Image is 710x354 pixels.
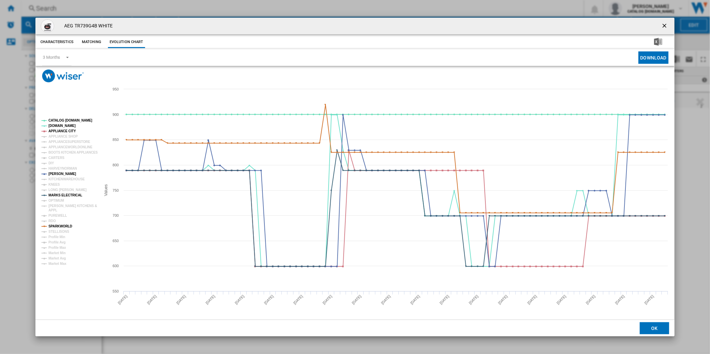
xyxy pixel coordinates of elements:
[48,135,78,138] tspan: APPLIANCE SHOP
[61,23,113,29] h4: AEG TR739G4B WHITE
[113,163,119,167] tspan: 800
[48,219,56,223] tspan: RDO
[468,294,479,305] tspan: [DATE]
[48,172,76,176] tspan: [PERSON_NAME]
[48,256,66,260] tspan: Market Avg
[497,294,508,305] tspan: [DATE]
[113,87,119,91] tspan: 950
[113,289,119,293] tspan: 550
[48,167,77,170] tspan: HARVEYNORMAN
[48,240,66,244] tspan: Profile Avg
[48,119,92,122] tspan: CATALOG [DOMAIN_NAME]
[439,294,450,305] tspan: [DATE]
[661,22,669,30] ng-md-icon: getI18NText('BUTTONS.CLOSE_DIALOG')
[48,251,66,255] tspan: Market Min
[113,264,119,268] tspan: 600
[48,161,54,165] tspan: DIY
[48,204,97,208] tspan: [PERSON_NAME] KITCHENS &
[108,36,145,48] button: Evolution chart
[48,145,93,149] tspan: APPLIANCEWORLDONLINE
[48,124,76,128] tspan: [DOMAIN_NAME]
[48,246,66,249] tspan: Profile Max
[48,188,87,192] tspan: LONG [PERSON_NAME]
[614,294,625,305] tspan: [DATE]
[205,294,216,305] tspan: [DATE]
[654,38,662,46] img: excel-24x24.png
[644,294,655,305] tspan: [DATE]
[410,294,421,305] tspan: [DATE]
[146,294,157,305] tspan: [DATE]
[640,322,669,334] button: OK
[39,36,75,48] button: Characteristics
[48,199,64,202] tspan: OPTIMUM
[48,140,90,144] tspan: APPLIANCESUPERSTORE
[556,294,567,305] tspan: [DATE]
[113,138,119,142] tspan: 850
[113,239,119,243] tspan: 650
[48,177,85,181] tspan: KITCHENWAREHOUSE
[48,129,76,133] tspan: APPLIANCE CITY
[48,156,65,160] tspan: CARTERS
[43,55,60,60] div: 3 Months
[42,69,84,82] img: logo_wiser_300x94.png
[48,151,98,154] tspan: BOOTS KITCHEN APPLIANCES
[77,36,106,48] button: Matching
[113,188,119,192] tspan: 750
[351,294,362,305] tspan: [DATE]
[41,19,54,33] img: 111730432
[48,262,67,265] tspan: Market Max
[113,213,119,217] tspan: 700
[234,294,245,305] tspan: [DATE]
[35,18,675,336] md-dialog: Product popup
[638,51,669,64] button: Download
[643,36,673,48] button: Download in Excel
[175,294,187,305] tspan: [DATE]
[48,183,60,186] tspan: KNEES
[527,294,538,305] tspan: [DATE]
[293,294,304,305] tspan: [DATE]
[117,294,128,305] tspan: [DATE]
[48,214,67,217] tspan: PUREWELL
[380,294,391,305] tspan: [DATE]
[659,19,672,33] button: getI18NText('BUTTONS.CLOSE_DIALOG')
[48,224,72,228] tspan: SPARKWORLD
[104,184,109,196] tspan: Values
[48,230,69,233] tspan: STELLISONS
[585,294,596,305] tspan: [DATE]
[113,113,119,117] tspan: 900
[48,208,57,212] tspan: APPL
[322,294,333,305] tspan: [DATE]
[48,193,82,197] tspan: MARKS ELECTRICAL
[48,235,65,239] tspan: Profile Min
[263,294,274,305] tspan: [DATE]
